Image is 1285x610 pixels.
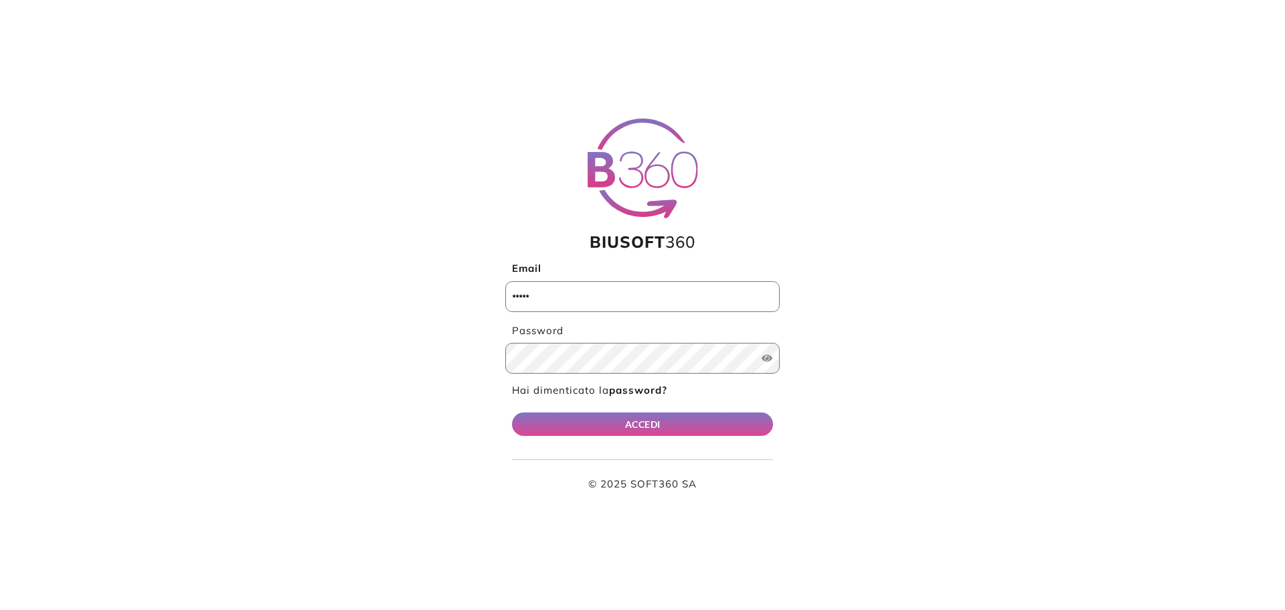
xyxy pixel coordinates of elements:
label: Password [505,323,780,339]
h1: 360 [505,232,780,252]
span: BIUSOFT [590,232,665,252]
p: © 2025 SOFT360 SA [512,477,773,492]
b: password? [609,384,667,396]
b: Email [512,262,541,275]
a: Hai dimenticato lapassword? [512,384,667,396]
button: ACCEDI [512,412,773,436]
